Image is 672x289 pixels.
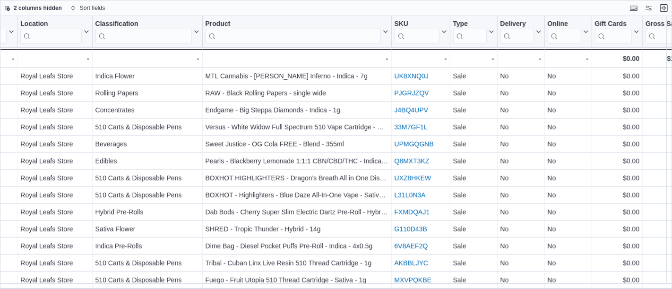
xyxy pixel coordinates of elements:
div: No [500,138,542,150]
div: No [548,87,589,99]
div: - [20,53,89,64]
div: Sativa Flower [95,223,199,235]
div: Sale [453,70,494,82]
div: No [548,189,589,201]
div: Delivery [500,20,534,29]
div: Sale [453,223,494,235]
button: Keyboard shortcuts [628,2,639,14]
div: Indica Pre-Rolls [95,240,199,252]
div: $0.00 [595,70,640,82]
div: No [548,70,589,82]
div: Royal Leafs Store [20,257,89,269]
div: Dime Bag - Diesel Pocket Puffs Pre-Roll - Indica - 4x0.5g [206,240,388,252]
div: No [500,189,542,201]
div: No [548,155,589,167]
div: Concentrates [95,104,199,116]
div: No [500,155,542,167]
div: - [395,53,447,64]
div: $0.00 [595,240,640,252]
div: No [500,121,542,133]
a: 33M7GF1L [395,123,428,131]
div: No [548,240,589,252]
div: Delivery [500,20,534,44]
div: 510 Carts & Disposable Pens [95,189,199,201]
div: Sale [453,121,494,133]
a: L31L0N3A [395,191,426,199]
a: UXZ8HKEW [395,174,431,182]
div: 510 Carts & Disposable Pens [95,257,199,269]
a: G110D43B [395,225,427,233]
div: $0.00 [595,53,640,64]
div: No [548,223,589,235]
div: Gift Card Sales [595,20,632,44]
div: - [500,53,542,64]
div: Online [548,20,581,29]
div: Sale [453,274,494,286]
div: Tribal - Cuban Linx Live Resin 510 Thread Cartridge - 1g [206,257,388,269]
div: Royal Leafs Store [20,155,89,167]
div: 510 Carts & Disposable Pens [95,172,199,184]
div: No [500,257,542,269]
div: $0.00 [595,189,640,201]
div: Royal Leafs Store [20,138,89,150]
span: 2 columns hidden [14,4,62,12]
div: - [206,53,388,64]
div: Sale [453,138,494,150]
span: Sort fields [80,4,105,12]
div: Versus - White Widow Full Spectrum 510 Vape Cartridge - Sativa - 1.2g [206,121,388,133]
div: Type [453,20,487,44]
div: 510 Carts & Disposable Pens [95,121,199,133]
div: $0.00 [595,104,640,116]
div: Sale [453,155,494,167]
a: UPMGQGNB [395,140,434,148]
div: RAW - Black Rolling Papers - single wide [206,87,388,99]
div: No [548,138,589,150]
button: Gift Cards [595,20,640,44]
div: $0.00 [595,155,640,167]
div: Dab Bods - Cherry Super Slim Electric Dartz Pre-Roll - Hybrid - 10x0.4g [206,206,388,218]
div: Royal Leafs Store [20,172,89,184]
button: Type [453,20,494,44]
a: 6V8AEF2Q [395,242,428,250]
div: No [548,172,589,184]
div: No [548,274,589,286]
div: Royal Leafs Store [20,223,89,235]
div: SKU URL [395,20,439,44]
div: Product [206,20,381,29]
button: Classification [95,20,199,44]
div: Beverages [95,138,199,150]
div: $0.00 [595,274,640,286]
div: Sale [453,206,494,218]
div: $0.00 [595,206,640,218]
div: Indica Flower [95,70,199,82]
div: Royal Leafs Store [20,189,89,201]
div: Royal Leafs Store [20,121,89,133]
div: No [548,104,589,116]
div: $0.00 [595,121,640,133]
a: UK8XNQ0J [395,72,429,80]
div: $0.00 [595,138,640,150]
div: 510 Carts & Disposable Pens [95,274,199,286]
div: Royal Leafs Store [20,206,89,218]
div: SKU [395,20,439,29]
div: - [95,53,199,64]
a: Q8MXT3KZ [395,157,430,165]
button: Display options [643,2,655,14]
div: Royal Leafs Store [20,104,89,116]
div: Hybrid Pre-Rolls [95,206,199,218]
div: Royal Leafs Store [20,274,89,286]
div: Royal Leafs Store [20,87,89,99]
div: No [548,257,589,269]
div: Royal Leafs Store [20,70,89,82]
a: AKBBLJYC [395,259,429,267]
button: Delivery [500,20,542,44]
div: $0.00 [595,172,640,184]
div: Gift Cards [595,20,632,29]
div: Location [20,20,81,44]
div: Sale [453,104,494,116]
button: Online [548,20,589,44]
div: Endgame - Big Steppa Diamonds - Indica - 1g [206,104,388,116]
a: J4BQ4UPV [395,106,429,114]
div: Type [453,20,487,29]
div: MTL Cannabis - [PERSON_NAME] Inferno - Indica - 7g [206,70,388,82]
